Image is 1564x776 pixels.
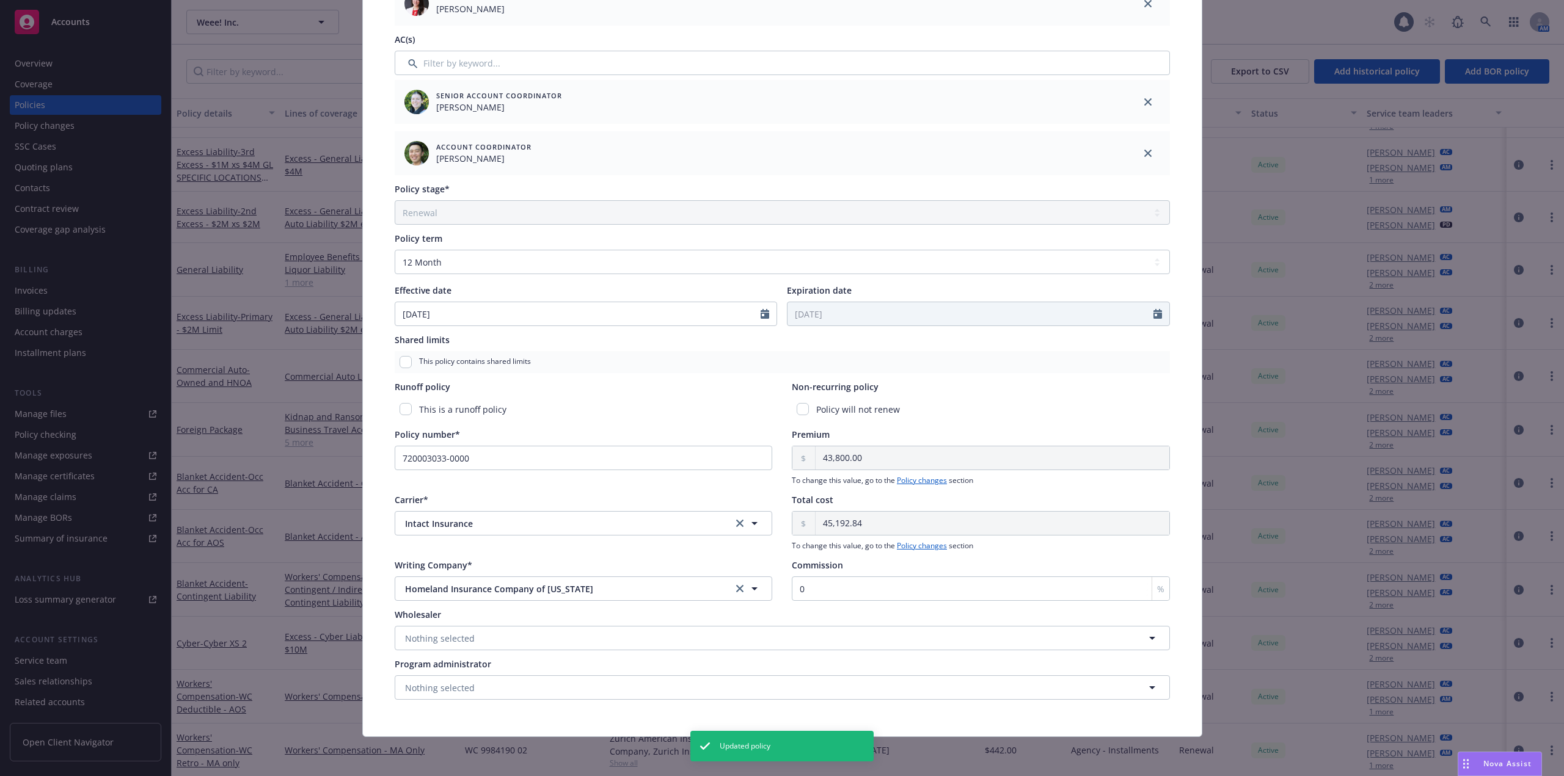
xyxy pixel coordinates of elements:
span: Homeland Insurance Company of [US_STATE] [405,582,713,595]
span: Account Coordinator [436,142,532,152]
div: This policy contains shared limits [395,351,1170,373]
input: 0.00 [816,512,1169,535]
span: Policy number* [395,429,460,440]
button: Intact Insuranceclear selection [395,511,773,535]
span: Runoff policy [395,381,450,393]
span: Policy term [395,233,442,244]
span: Shared limits [395,334,450,346]
input: 0.00 [816,446,1169,470]
span: Wholesaler [395,609,441,620]
span: Commission [792,559,843,571]
button: Nova Assist [1458,752,1542,776]
span: Policy stage* [395,183,450,195]
span: % [1157,582,1164,595]
button: Homeland Insurance Company of [US_STATE]clear selection [395,576,773,601]
a: Policy changes [897,540,947,551]
img: employee photo [404,90,429,114]
input: MM/DD/YYYY [395,302,761,325]
span: To change this value, go to the section [792,540,1170,551]
span: Effective date [395,285,451,296]
input: Filter by keyword... [395,51,1170,75]
svg: Calendar [1153,309,1162,319]
span: Writing Company* [395,559,472,571]
span: Non-recurring policy [792,381,879,393]
a: Policy changes [897,475,947,485]
button: Nothing selected [395,626,1170,650]
span: To change this value, go to the section [792,475,1170,486]
span: Senior Account Coordinator [436,90,562,101]
a: clear selection [733,516,747,531]
span: [PERSON_NAME] [436,2,515,15]
img: employee photo [404,141,429,165]
span: Carrier* [395,494,428,506]
span: Program administrator [395,658,491,670]
span: AC(s) [395,34,415,45]
span: Expiration date [787,285,852,296]
span: Intact Insurance [405,517,713,530]
span: Total cost [792,494,833,506]
span: Updated policy [720,741,770,752]
button: Nothing selected [395,675,1170,700]
a: clear selection [733,581,747,596]
a: close [1141,146,1155,161]
span: [PERSON_NAME] [436,152,532,165]
div: This is a runoff policy [395,398,773,421]
span: [PERSON_NAME] [436,101,562,114]
div: Drag to move [1458,752,1474,775]
a: close [1141,95,1155,109]
span: Premium [792,429,830,440]
span: Nothing selected [405,632,475,645]
div: Policy will not renew [792,398,1170,421]
span: Nova Assist [1483,758,1532,769]
input: MM/DD/YYYY [787,302,1153,325]
span: Nothing selected [405,681,475,694]
svg: Calendar [761,309,769,319]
